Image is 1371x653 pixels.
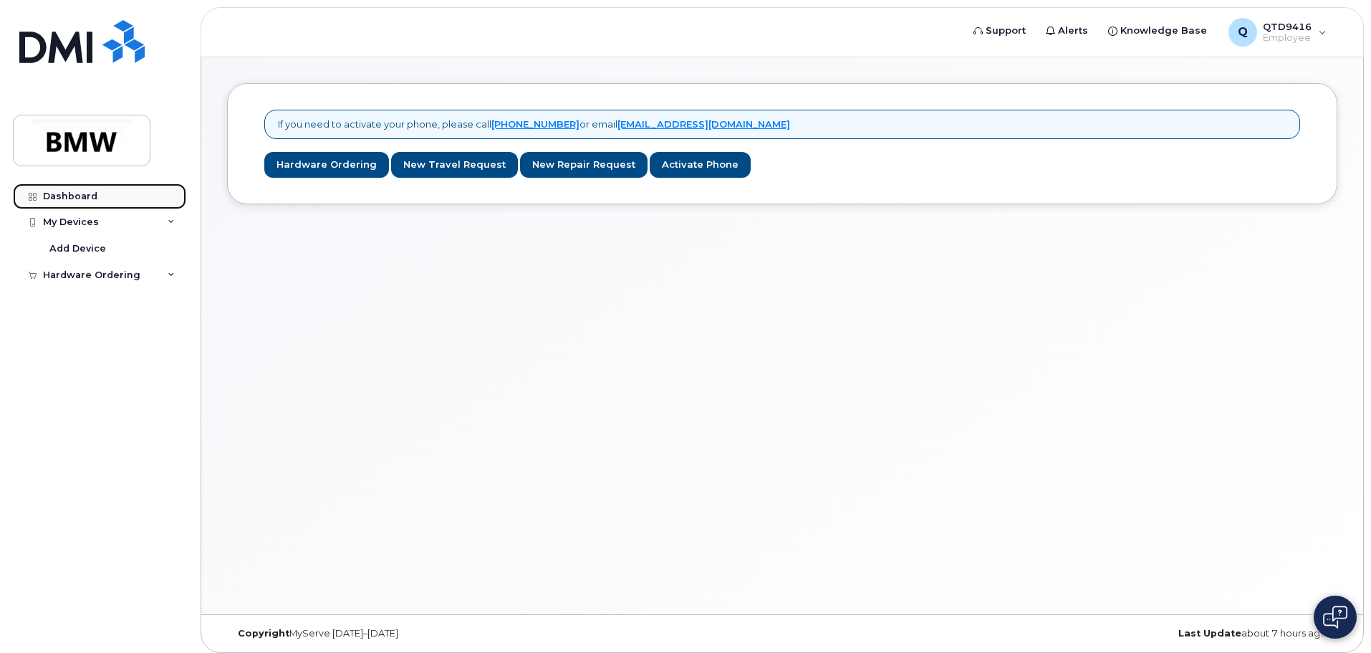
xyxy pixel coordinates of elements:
a: New Travel Request [391,152,518,178]
strong: Last Update [1178,628,1241,639]
div: MyServe [DATE]–[DATE] [227,628,597,639]
a: [EMAIL_ADDRESS][DOMAIN_NAME] [617,118,790,130]
a: New Repair Request [520,152,648,178]
a: [PHONE_NUMBER] [491,118,579,130]
div: about 7 hours ago [967,628,1337,639]
img: Open chat [1323,606,1347,629]
a: Activate Phone [650,152,751,178]
p: If you need to activate your phone, please call or email [278,118,790,131]
a: Hardware Ordering [264,152,389,178]
strong: Copyright [238,628,289,639]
